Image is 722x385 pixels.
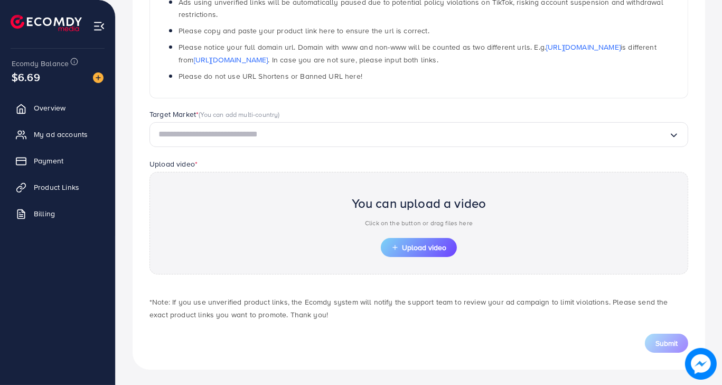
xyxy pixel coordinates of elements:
[12,58,69,69] span: Ecomdy Balance
[194,54,268,65] a: [URL][DOMAIN_NAME]
[8,177,107,198] a: Product Links
[199,109,279,119] span: (You can add multi-country)
[8,97,107,118] a: Overview
[149,296,688,321] p: *Note: If you use unverified product links, the Ecomdy system will notify the support team to rev...
[381,238,457,257] button: Upload video
[34,103,65,113] span: Overview
[546,42,621,52] a: [URL][DOMAIN_NAME]
[686,349,717,380] img: image
[179,25,429,36] span: Please copy and paste your product link here to ensure the url is correct.
[12,69,40,85] span: $6.69
[8,150,107,171] a: Payment
[8,203,107,224] a: Billing
[352,217,486,230] p: Click on the button or drag files here
[655,338,678,349] span: Submit
[93,72,104,83] img: image
[158,126,669,143] input: Search for option
[93,20,105,32] img: menu
[645,334,688,353] button: Submit
[179,42,657,65] span: Please notice your full domain url. Domain with www and non-www will be counted as two different ...
[149,122,688,147] div: Search for option
[149,159,198,169] label: Upload video
[149,109,280,120] label: Target Market
[8,124,107,145] a: My ad accounts
[34,208,55,219] span: Billing
[34,182,79,192] span: Product Links
[352,196,486,211] h2: You can upload a video
[11,15,82,31] img: logo
[34,155,63,166] span: Payment
[391,244,446,251] span: Upload video
[34,129,88,140] span: My ad accounts
[179,71,362,81] span: Please do not use URL Shortens or Banned URL here!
